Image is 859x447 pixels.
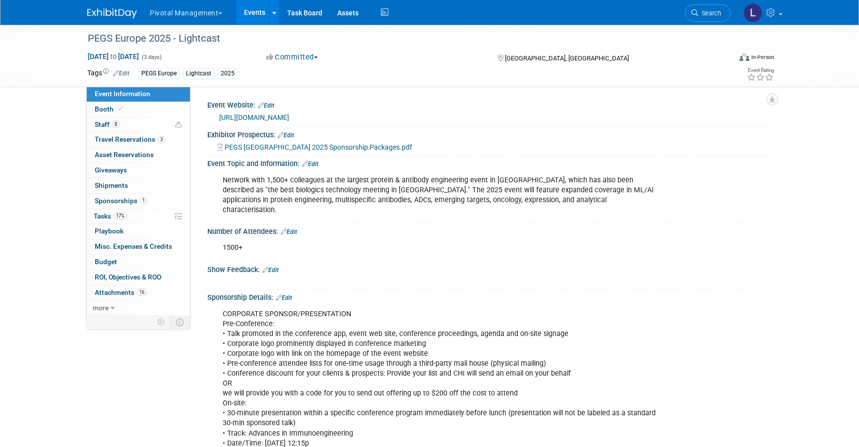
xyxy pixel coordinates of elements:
a: Staff8 [87,117,190,132]
div: Number of Attendees: [207,224,772,237]
span: Booth [95,105,125,113]
div: In-Person [751,54,774,61]
div: Event Website: [207,98,772,111]
a: Edit [113,70,129,77]
span: [DATE] [DATE] [87,52,139,61]
span: Tasks [94,212,127,220]
a: Giveaways [87,163,190,178]
a: Playbook [87,224,190,239]
span: Travel Reservations [95,135,165,143]
div: PEGS Europe 2025 - Lightcast [84,30,716,48]
a: [URL][DOMAIN_NAME] [219,113,289,121]
span: Search [698,9,721,17]
span: ROI, Objectives & ROO [95,273,161,281]
img: Leslie Pelton [743,3,762,22]
a: Event Information [87,87,190,102]
div: Event Topic and Information: [207,156,772,169]
span: 17% [114,212,127,220]
span: [GEOGRAPHIC_DATA], [GEOGRAPHIC_DATA] [505,55,629,62]
a: Edit [258,102,274,109]
a: Edit [276,294,292,301]
span: Budget [95,258,117,266]
img: Format-Inperson.png [739,53,749,61]
span: Asset Reservations [95,151,154,159]
span: PEGS [GEOGRAPHIC_DATA] 2025 Sponsorship Packages.pdf [225,143,412,151]
span: Misc. Expenses & Credits [95,242,172,250]
div: Exhibitor Prospectus: [207,127,772,140]
span: Shipments [95,181,128,189]
div: 1500+ [216,238,663,258]
a: Edit [262,267,279,274]
span: 3 [158,136,165,143]
div: Show Feedback: [207,262,772,275]
span: Giveaways [95,166,127,174]
div: Network with 1,500+ colleagues at the largest protein & antibody engineering event in [GEOGRAPHIC... [216,170,663,220]
a: Shipments [87,178,190,193]
td: Toggle Event Tabs [170,316,190,329]
a: more [87,301,190,316]
div: 2025 [218,68,238,79]
a: Edit [278,132,294,139]
td: Personalize Event Tab Strip [153,316,170,329]
span: Attachments [95,288,147,296]
span: 1 [140,197,147,204]
a: Edit [281,228,297,235]
span: Event Information [95,90,150,98]
span: to [109,53,118,60]
a: Misc. Expenses & Credits [87,239,190,254]
span: Playbook [95,227,123,235]
div: Lightcast [183,68,214,79]
img: ExhibitDay [87,8,137,18]
a: Search [685,4,731,22]
td: Tags [87,68,129,79]
a: Budget [87,255,190,270]
a: Sponsorships1 [87,194,190,209]
a: Travel Reservations3 [87,132,190,147]
a: Asset Reservations [87,148,190,163]
span: 16 [137,288,147,296]
a: Edit [302,161,318,168]
div: Event Format [672,52,774,66]
span: Sponsorships [95,197,147,205]
span: 8 [112,120,120,128]
span: Potential Scheduling Conflict -- at least one attendee is tagged in another overlapping event. [175,120,182,129]
a: Booth [87,102,190,117]
a: ROI, Objectives & ROO [87,270,190,285]
a: PEGS [GEOGRAPHIC_DATA] 2025 Sponsorship Packages.pdf [218,143,412,151]
i: Booth reservation complete [118,106,123,112]
button: Committed [263,52,322,62]
a: Tasks17% [87,209,190,224]
span: more [93,304,109,312]
span: (3 days) [141,54,162,60]
a: Attachments16 [87,285,190,300]
div: Sponsorship Details: [207,290,772,303]
div: PEGS Europe [138,68,180,79]
span: Staff [95,120,120,128]
div: Event Rating [747,68,774,73]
